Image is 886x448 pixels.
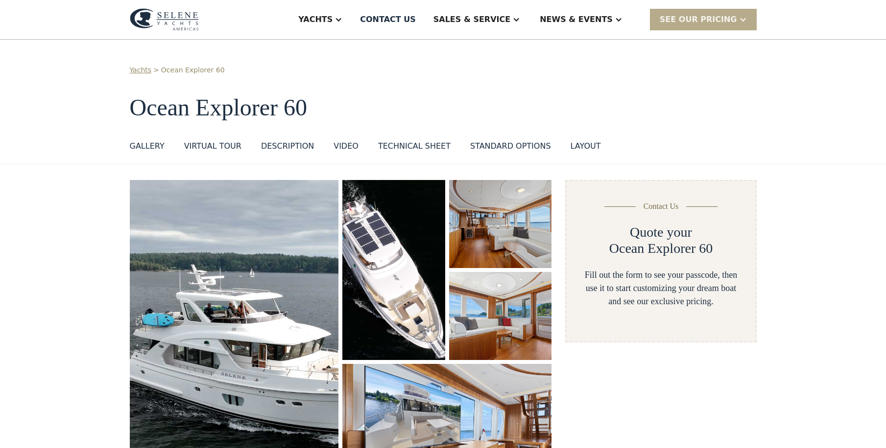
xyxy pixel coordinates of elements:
[130,8,199,31] img: logo
[609,240,713,257] h2: Ocean Explorer 60
[261,140,314,152] div: DESCRIPTION
[298,14,333,25] div: Yachts
[334,140,359,152] div: VIDEO
[378,140,451,156] a: Technical sheet
[644,201,679,212] div: Contact Us
[130,65,152,75] a: Yachts
[571,140,601,152] div: layout
[360,14,416,25] div: Contact US
[582,269,740,308] div: Fill out the form to see your passcode, then use it to start customizing your dream boat and see ...
[184,140,241,152] div: VIRTUAL TOUR
[470,140,551,152] div: standard options
[161,65,225,75] a: Ocean Explorer 60
[184,140,241,156] a: VIRTUAL TOUR
[660,14,737,25] div: SEE Our Pricing
[571,140,601,156] a: layout
[334,140,359,156] a: VIDEO
[378,140,451,152] div: Technical sheet
[630,224,692,241] h2: Quote your
[470,140,551,156] a: standard options
[130,140,165,156] a: GALLERY
[540,14,613,25] div: News & EVENTS
[261,140,314,156] a: DESCRIPTION
[130,95,757,121] h1: Ocean Explorer 60
[433,14,510,25] div: Sales & Service
[153,65,159,75] div: >
[130,140,165,152] div: GALLERY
